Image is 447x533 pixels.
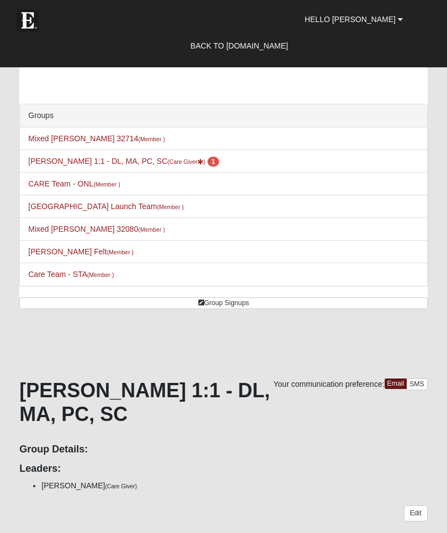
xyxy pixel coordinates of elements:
[28,157,219,166] a: [PERSON_NAME] 1:1 - DL, MA, PC, SC(Care Giver) 1
[28,134,165,143] a: Mixed [PERSON_NAME] 32714(Member )
[138,136,164,142] small: (Member )
[28,225,165,233] a: Mixed [PERSON_NAME] 32080(Member )
[28,202,184,211] a: [GEOGRAPHIC_DATA] Launch Team(Member )
[157,204,184,210] small: (Member )
[107,249,134,255] small: (Member )
[296,6,411,33] a: Hello [PERSON_NAME]
[87,271,114,278] small: (Member )
[167,158,205,165] small: (Care Giver )
[20,104,427,127] div: Groups
[19,463,428,475] h4: Leaders:
[28,179,120,188] a: CARE Team - ONL(Member )
[274,380,385,388] span: Your communication preference:
[19,379,428,426] h1: [PERSON_NAME] 1:1 - DL, MA, PC, SC
[406,379,428,390] a: SMS
[404,505,428,521] a: Edit
[28,270,114,279] a: Care Team - STA(Member )
[207,157,219,167] span: number of pending members
[41,480,428,492] li: [PERSON_NAME]
[19,444,428,456] h4: Group Details:
[385,379,407,389] a: Email
[138,226,164,233] small: (Member )
[17,9,39,31] img: Eleven22 logo
[105,483,137,489] small: (Care Giver)
[93,181,120,188] small: (Member )
[19,297,428,309] a: Group Signups
[182,32,296,60] a: Back to [DOMAIN_NAME]
[305,15,396,24] span: Hello [PERSON_NAME]
[28,247,134,256] a: [PERSON_NAME] Felt(Member )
